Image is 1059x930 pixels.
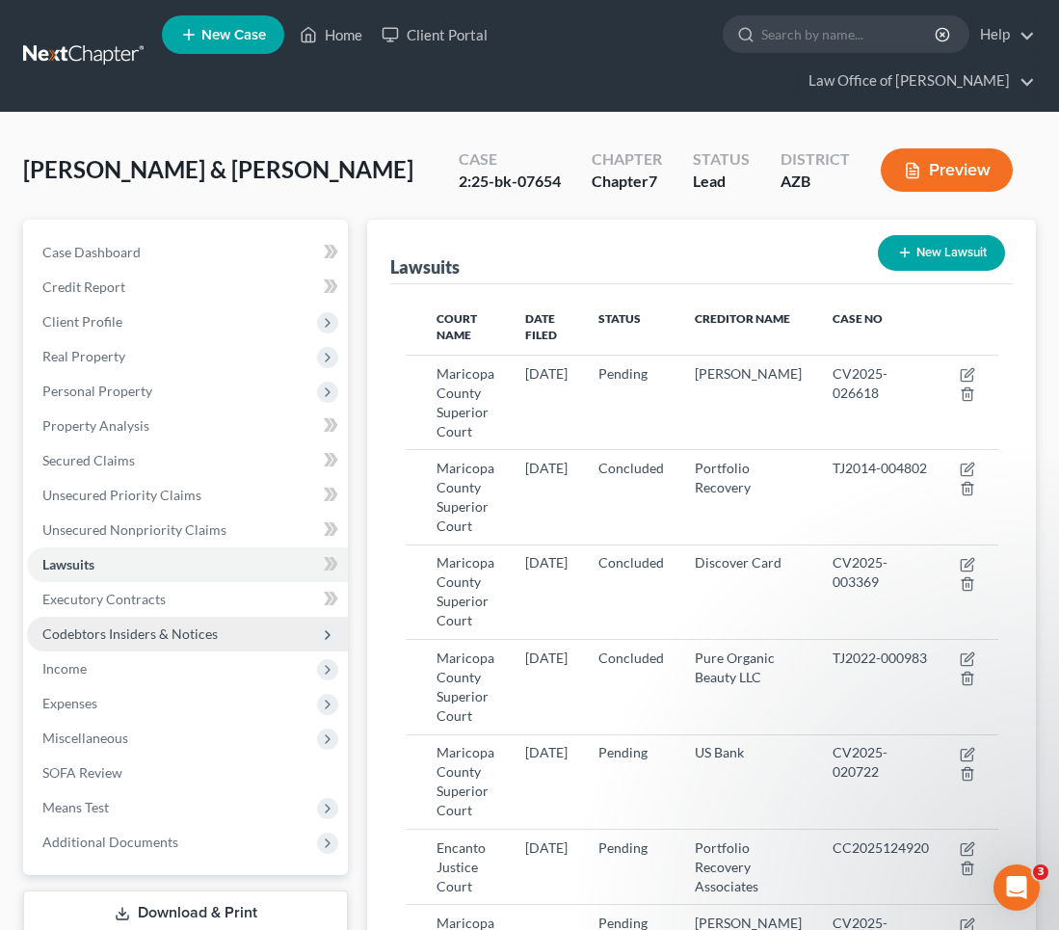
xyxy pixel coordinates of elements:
[390,255,460,279] div: Lawsuits
[881,148,1013,192] button: Preview
[525,650,568,666] span: [DATE]
[592,171,662,193] div: Chapter
[27,582,348,617] a: Executory Contracts
[20,255,365,327] div: Profile image for LindseyWe could set you up with a one week free trial for the client portal if ...
[19,226,366,328] div: Recent messageProfile image for LindseyWe could set you up with a one week free trial for the cli...
[525,839,568,856] span: [DATE]
[833,744,887,780] span: CV2025-020722
[40,438,156,459] span: Search for help
[27,513,348,547] a: Unsecured Nonpriority Claims
[592,148,662,171] div: Chapter
[243,31,281,69] img: Profile image for Emma
[305,650,336,663] span: Help
[27,756,348,790] a: SOFA Review
[993,864,1040,911] iframe: Intercom live chat
[437,460,494,534] span: Maricopa County Superior Court
[372,17,497,52] a: Client Portal
[279,31,318,69] img: Profile image for Lindsey
[437,365,494,439] span: Maricopa County Superior Court
[833,839,929,856] span: CC2025124920
[799,64,1035,98] a: Law Office of [PERSON_NAME]
[201,28,266,42] span: New Case
[833,460,927,476] span: TJ2014-004802
[27,270,348,305] a: Credit Report
[27,235,348,270] a: Case Dashboard
[40,483,323,503] div: Attorney's Disclosure of Compensation
[42,764,122,781] span: SOFA Review
[437,554,494,628] span: Maricopa County Superior Court
[39,41,168,62] img: logo
[42,834,178,850] span: Additional Documents
[86,291,198,311] div: [PERSON_NAME]
[459,148,561,171] div: Case
[40,374,322,394] div: We typically reply in a few hours
[201,291,255,311] div: • [DATE]
[86,273,976,288] span: We could set you up with a one week free trial for the client portal if that is something you are...
[42,244,141,260] span: Case Dashboard
[42,591,166,607] span: Executory Contracts
[28,567,357,602] div: Amendments
[257,601,385,678] button: Help
[833,554,887,590] span: CV2025-003369
[695,744,744,760] span: US Bank
[598,365,648,382] span: Pending
[833,311,883,326] span: Case No
[459,171,561,193] div: 2:25-bk-07654
[128,601,256,678] button: Messages
[331,31,366,66] div: Close
[437,744,494,818] span: Maricopa County Superior Court
[525,744,568,760] span: [DATE]
[28,511,357,567] div: Statement of Financial Affairs - Payments Made in the Last 90 days
[23,155,413,183] span: [PERSON_NAME] & [PERSON_NAME]
[42,279,125,295] span: Credit Report
[206,31,245,69] img: Profile image for James
[40,354,322,374] div: Send us a message
[40,574,323,595] div: Amendments
[695,311,790,326] span: Creditor Name
[878,235,1005,271] button: New Lawsuit
[693,148,750,171] div: Status
[42,799,109,815] span: Means Test
[19,337,366,411] div: Send us a messageWe typically reply in a few hours
[42,313,122,330] span: Client Profile
[27,409,348,443] a: Property Analysis
[695,554,781,571] span: Discover Card
[598,744,648,760] span: Pending
[598,460,664,476] span: Concluded
[28,429,357,467] button: Search for help
[437,311,477,342] span: Court Name
[27,443,348,478] a: Secured Claims
[27,547,348,582] a: Lawsuits
[695,365,802,382] span: [PERSON_NAME]
[42,452,135,468] span: Secured Claims
[761,16,938,52] input: Search by name...
[598,554,664,571] span: Concluded
[598,839,648,856] span: Pending
[42,348,125,364] span: Real Property
[40,272,78,310] img: Profile image for Lindsey
[525,460,568,476] span: [DATE]
[42,625,218,642] span: Codebtors Insiders & Notices
[27,478,348,513] a: Unsecured Priority Claims
[290,17,372,52] a: Home
[525,554,568,571] span: [DATE]
[39,170,347,202] p: How can we help?
[695,460,751,495] span: Portfolio Recovery
[42,417,149,434] span: Property Analysis
[649,172,657,190] span: 7
[40,243,346,263] div: Recent message
[42,521,226,538] span: Unsecured Nonpriority Claims
[39,137,347,170] p: Hi there!
[1033,864,1048,880] span: 3
[160,650,226,663] span: Messages
[781,171,850,193] div: AZB
[525,365,568,382] span: [DATE]
[693,171,750,193] div: Lead
[833,650,927,666] span: TJ2022-000983
[42,695,97,711] span: Expenses
[28,475,357,511] div: Attorney's Disclosure of Compensation
[525,311,557,342] span: Date Filed
[42,556,94,572] span: Lawsuits
[42,730,128,746] span: Miscellaneous
[437,839,486,894] span: Encanto Justice Court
